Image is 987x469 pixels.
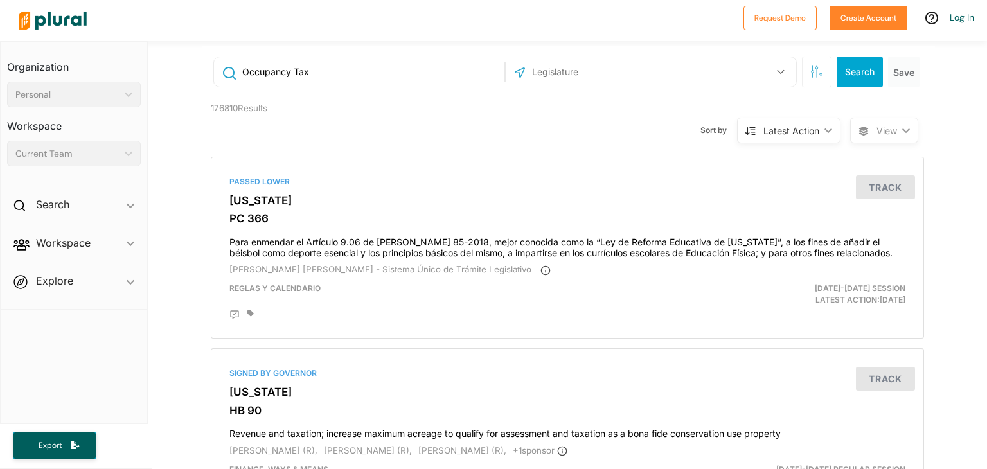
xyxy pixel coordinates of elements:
span: View [876,124,897,137]
input: Enter keywords, bill # or legislator name [241,60,501,84]
h3: Workspace [7,107,141,136]
span: [PERSON_NAME] (R), [418,445,506,456]
button: Save [888,57,920,87]
span: [PERSON_NAME] (R), [229,445,317,456]
button: Request Demo [743,6,817,30]
span: Export [30,440,71,451]
button: Search [837,57,883,87]
div: Add tags [247,310,254,317]
div: 176810 Results [201,98,384,147]
span: Reglas y Calendario [229,283,321,293]
a: Request Demo [743,10,817,24]
a: Log In [950,12,974,23]
span: [PERSON_NAME] (R), [324,445,412,456]
h3: [US_STATE] [229,194,905,207]
span: [DATE]-[DATE] Session [815,283,905,293]
h3: [US_STATE] [229,385,905,398]
h4: Para enmendar el Artículo 9.06 de [PERSON_NAME] 85-2018, mejor conocida como la “Ley de Reforma E... [229,231,905,259]
div: Latest Action: [DATE] [683,283,915,306]
button: Track [856,367,915,391]
div: Add Position Statement [229,310,240,320]
span: Search Filters [810,65,823,76]
input: Legislature [531,60,668,84]
button: Track [856,175,915,199]
div: Signed by Governor [229,367,905,379]
span: [PERSON_NAME] [PERSON_NAME] - Sistema Único de Trámite Legislativo [229,264,531,274]
div: Personal [15,88,120,102]
div: Latest Action [763,124,819,137]
h2: Search [36,197,69,211]
a: Create Account [830,10,907,24]
h3: Organization [7,48,141,76]
span: + 1 sponsor [513,445,567,456]
h3: PC 366 [229,212,905,225]
span: Sort by [700,125,737,136]
h3: HB 90 [229,404,905,417]
div: Current Team [15,147,120,161]
button: Export [13,432,96,459]
div: Passed Lower [229,176,905,188]
button: Create Account [830,6,907,30]
h4: Revenue and taxation; increase maximum acreage to qualify for assessment and taxation as a bona f... [229,422,905,439]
